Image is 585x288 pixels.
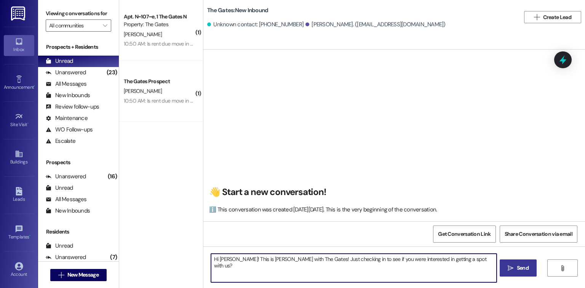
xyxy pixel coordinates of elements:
[207,6,268,14] b: The Gates: New Inbound
[4,260,34,280] a: Account
[27,121,29,126] span: •
[29,233,30,238] span: •
[58,272,64,278] i: 
[4,185,34,205] a: Leads
[500,259,537,277] button: Send
[505,230,572,238] span: Share Conversation via email
[46,173,86,181] div: Unanswered
[108,251,119,263] div: (7)
[438,230,491,238] span: Get Conversation Link
[106,171,119,182] div: (16)
[500,226,577,243] button: Share Conversation via email
[207,21,304,29] div: Unknown contact: [PHONE_NUMBER]
[38,158,119,166] div: Prospects
[46,242,73,250] div: Unread
[124,97,225,104] div: 10:50 AM: Is rent due move in day or the first?
[4,35,34,56] a: Inbox
[124,21,194,29] div: Property: The Gates
[524,11,581,23] button: Create Lead
[46,137,75,145] div: Escalate
[46,184,73,192] div: Unread
[46,103,99,111] div: Review follow-ups
[46,207,90,215] div: New Inbounds
[46,253,86,261] div: Unanswered
[34,83,35,89] span: •
[49,19,99,32] input: All communities
[209,206,575,214] div: ℹ️ This conversation was created [DATE][DATE]. This is the very beginning of the conversation.
[433,226,495,243] button: Get Conversation Link
[46,195,86,203] div: All Messages
[46,57,73,65] div: Unread
[559,265,565,271] i: 
[105,67,119,78] div: (23)
[534,14,540,20] i: 
[4,110,34,131] a: Site Visit •
[517,264,529,272] span: Send
[46,8,111,19] label: Viewing conversations for
[46,126,93,134] div: WO Follow-ups
[38,43,119,51] div: Prospects + Residents
[124,13,194,21] div: Apt. N~107~e, 1 The Gates N
[209,186,575,198] h2: 👋 Start a new conversation!
[50,269,107,281] button: New Message
[305,21,446,29] div: [PERSON_NAME]. ([EMAIL_ADDRESS][DOMAIN_NAME])
[4,222,34,243] a: Templates •
[124,31,162,38] span: [PERSON_NAME]
[38,228,119,236] div: Residents
[124,77,194,85] div: The Gates Prospect
[508,265,513,271] i: 
[67,271,99,279] span: New Message
[46,69,86,77] div: Unanswered
[4,147,34,168] a: Buildings
[543,13,571,21] span: Create Lead
[46,91,90,99] div: New Inbounds
[211,254,496,282] textarea: Hi [PERSON_NAME]! This is [PERSON_NAME] with The Gates! Just checking in to see if you were inter...
[11,6,27,21] img: ResiDesk Logo
[103,22,107,29] i: 
[124,88,162,94] span: [PERSON_NAME]
[124,40,225,47] div: 10:50 AM: Is rent due move in day or the first?
[46,114,88,122] div: Maintenance
[46,80,86,88] div: All Messages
